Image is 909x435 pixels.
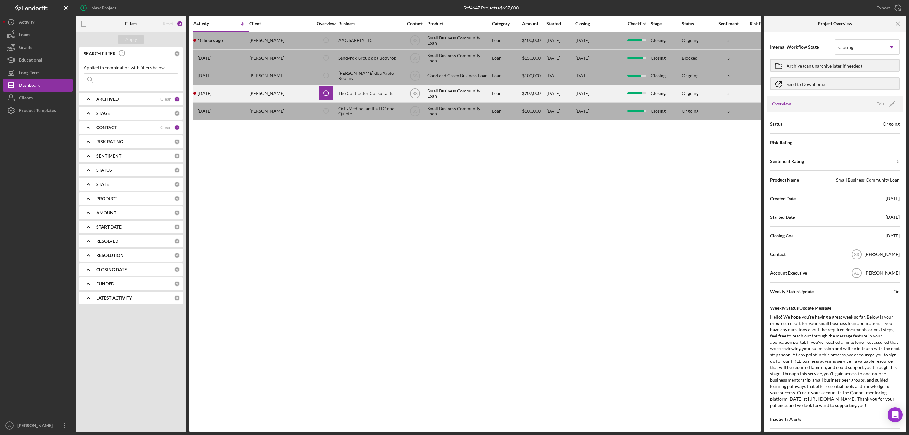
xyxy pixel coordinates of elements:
div: Status [682,21,712,26]
div: [PERSON_NAME] [249,32,312,49]
a: Educational [3,54,73,66]
div: Clients [19,92,33,106]
div: Ongoing [883,121,900,127]
span: Created Date [770,195,796,202]
div: [PERSON_NAME] [249,103,312,120]
div: The Contractor Consultants [338,85,401,102]
b: RESOLUTION [96,253,124,258]
div: [DATE] [546,32,575,49]
div: 0 [174,51,180,57]
div: AAC SAFETY LLC [338,32,401,49]
div: Apply [125,35,137,44]
div: 5 [713,56,744,61]
div: Closing [651,85,681,102]
a: Activity [3,16,73,28]
div: Educational [19,54,42,68]
div: Open Intercom Messenger [888,407,903,422]
div: 5 [897,158,900,164]
div: Closing [651,103,681,120]
b: AMOUNT [96,210,116,215]
a: Loans [3,28,73,41]
div: OrtizMedinaFamilia LLC dba Quiote [338,103,401,120]
button: Export [870,2,906,14]
div: 0 [174,238,180,244]
span: Inactivity Alerts [770,416,801,422]
div: Started [546,21,575,26]
div: 5 of 4647 Projects • $657,000 [463,5,519,10]
div: Small Business Community Loan [427,50,490,67]
div: Amount [522,21,546,26]
time: 2025-08-15 16:57 [198,56,211,61]
div: [PERSON_NAME] [249,85,312,102]
text: SS [412,56,417,61]
button: Send to Downhome [770,77,900,90]
div: Loan [492,103,521,120]
div: 0 [174,153,180,159]
time: 2025-08-08 16:40 [198,91,211,96]
div: [DATE] [546,50,575,67]
span: Internal Workflow Stage [770,44,835,50]
time: [DATE] [575,91,589,96]
div: [DATE] [886,195,900,202]
div: [DATE] [546,68,575,84]
div: [PERSON_NAME] [249,50,312,67]
a: Long-Term [3,66,73,79]
div: Loan [492,85,521,102]
div: Ongoing [682,109,698,114]
div: Hello! We hope you're having a great week so far. Below is your progress report for your small bu... [770,314,900,408]
b: ARCHIVED [96,97,119,102]
b: Filters [125,21,137,26]
b: CONTACT [96,125,117,130]
span: Risk Rating [770,140,792,146]
div: 0 [174,267,180,272]
div: $100,000 [522,68,546,84]
div: Ongoing [682,38,698,43]
div: Stage [651,21,681,26]
b: CLOSING DATE [96,267,127,272]
div: Client [249,21,312,26]
button: Dashboard [3,79,73,92]
b: SEARCH FILTER [84,51,116,56]
div: Closing [838,45,853,50]
div: Edit [876,99,884,109]
div: Loan [492,50,521,67]
h3: Overview [772,101,791,107]
div: Business [338,21,401,26]
div: New Project [92,2,116,14]
div: 0 [174,182,180,187]
div: 0 [174,253,180,258]
div: Product Templates [19,104,56,118]
div: Clear [160,125,171,130]
div: Checklist [623,21,650,26]
time: 2025-08-12 22:26 [198,73,211,78]
text: SS [8,424,12,427]
b: LATEST ACTIVITY [96,295,132,301]
div: [PERSON_NAME] dba Arete Roofing [338,68,401,84]
div: $100,000 [522,32,546,49]
span: Weekly Status Update Message [770,305,900,311]
button: Archive (can unarchive later if needed) [770,59,900,72]
div: $150,000 [522,50,546,67]
span: Weekly Status Update [770,289,814,295]
span: Closing Goal [770,233,795,239]
time: [DATE] [575,73,589,78]
div: 5 [713,38,744,43]
div: Loans [19,28,30,43]
span: Started Date [770,214,795,220]
div: Loan [492,32,521,49]
b: STATE [96,182,109,187]
div: Sentiment [713,21,744,26]
div: Category [492,21,521,26]
button: Product Templates [3,104,73,117]
b: Project Overview [818,21,852,26]
b: STATUS [96,168,112,173]
text: AE [854,271,859,276]
time: [DATE] [575,108,589,114]
div: Closing [575,21,623,26]
b: SENTIMENT [96,153,121,158]
div: Closing [651,68,681,84]
div: [DATE] [546,103,575,120]
div: Small Business Community Loan [427,103,490,120]
div: Product [427,21,490,26]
